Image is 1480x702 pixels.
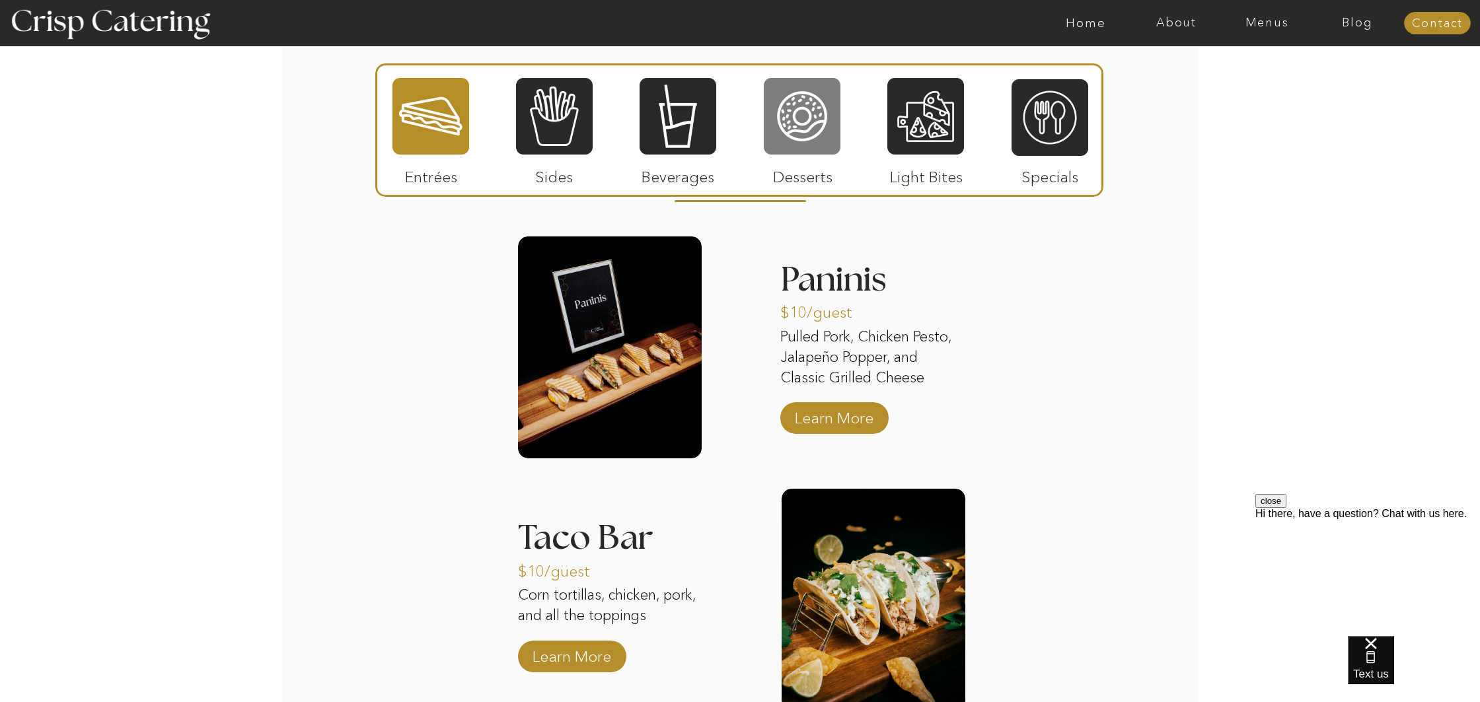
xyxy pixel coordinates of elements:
p: Specials [1006,155,1093,193]
p: Desserts [758,155,846,193]
p: Corn tortillas, chicken, pork, and all the toppings [518,585,702,649]
a: Learn More [528,634,616,672]
a: Contact [1404,17,1471,30]
h3: Taco Bar [518,521,702,538]
p: Pulled Pork, Chicken Pesto, Jalapeño Popper, and Classic Grilled Cheese [780,327,964,390]
a: Learn More [790,396,878,434]
p: Beverages [634,155,721,193]
a: Home [1041,17,1131,30]
p: Light Bites [882,155,970,193]
p: $10/guest [780,290,868,328]
h3: Paninis [780,263,964,305]
a: About [1131,17,1222,30]
p: $10/guest [518,549,606,587]
p: Entrées [387,155,475,193]
iframe: podium webchat widget bubble [1348,636,1480,702]
p: Sides [510,155,598,193]
a: Menus [1222,17,1312,30]
a: Blog [1312,17,1403,30]
iframe: podium webchat widget prompt [1255,494,1480,652]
